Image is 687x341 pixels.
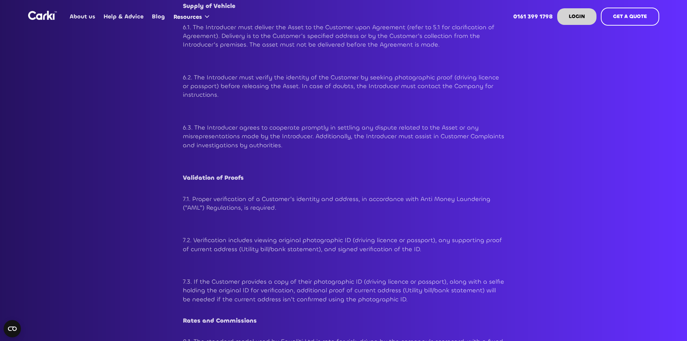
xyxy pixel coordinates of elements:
[601,8,659,26] a: GET A QUOTE
[148,3,169,31] a: Blog
[183,236,505,254] p: 7.2. Verification includes viewing original photographic ID (driving licence or passport), any su...
[509,3,557,31] a: 0161 399 1798
[183,174,244,182] strong: Validation of Proofs
[183,123,505,150] p: 6.3. The Introducer agrees to cooperate promptly in settling any dispute related to the Asset or ...
[183,195,505,213] p: 7.1. Proper verification of a Customer's identity and address, in accordance with Anti Money Laun...
[100,3,148,31] a: Help & Advice
[613,13,647,20] strong: GET A QUOTE
[513,13,553,20] strong: 0161 399 1798
[28,11,57,20] a: home
[28,11,57,20] img: Logo
[4,320,21,337] button: Open CMP widget
[183,317,257,325] strong: Rates and Commissions
[173,13,202,21] div: Resources
[183,23,505,49] p: 6.1. The Introducer must deliver the Asset to the Customer upon Agreement (refer to 5.1 for clari...
[169,3,216,30] div: Resources
[183,277,505,312] p: 7.3. If the Customer provides a copy of their photographic ID (driving licence or passport), alon...
[557,8,596,25] a: LOGIN
[183,73,505,100] p: 6.2. The Introducer must verify the identity of the Customer by seeking photographic proof (drivi...
[66,3,100,31] a: About us
[569,13,585,20] strong: LOGIN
